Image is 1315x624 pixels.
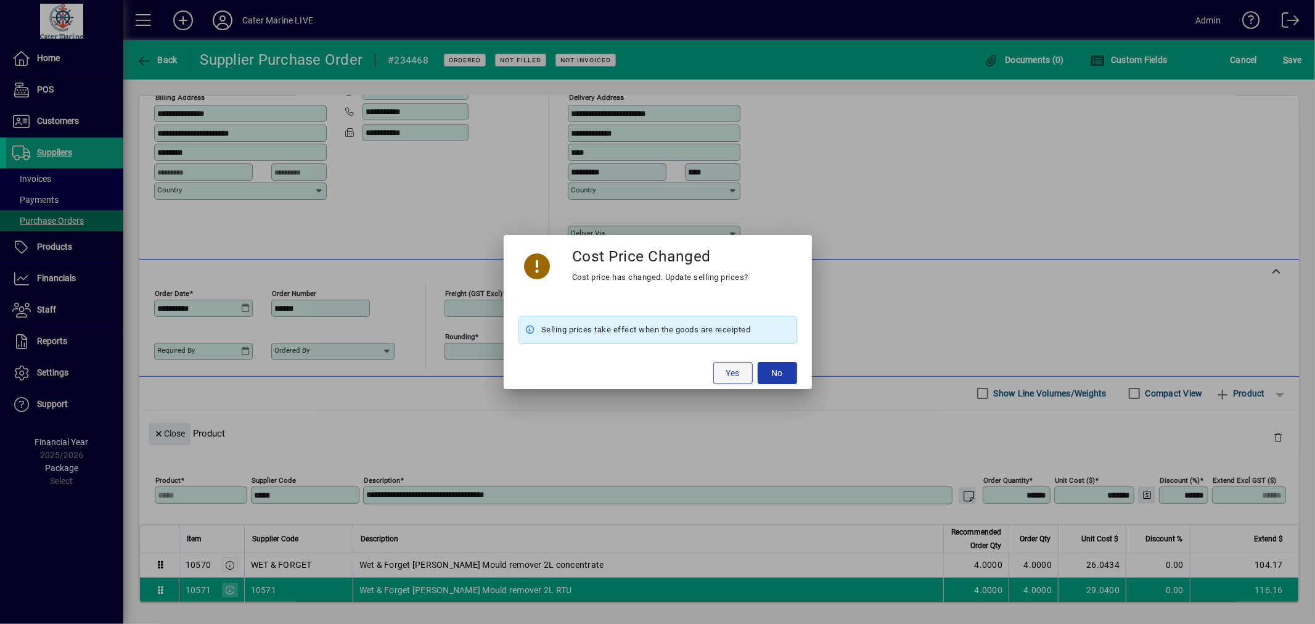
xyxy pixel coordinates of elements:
button: No [758,362,797,384]
span: Yes [726,367,740,380]
div: Cost price has changed. Update selling prices? [572,270,748,285]
button: Yes [713,362,753,384]
h3: Cost Price Changed [572,247,711,265]
span: No [772,367,783,380]
span: Selling prices take effect when the goods are receipted [541,322,751,337]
